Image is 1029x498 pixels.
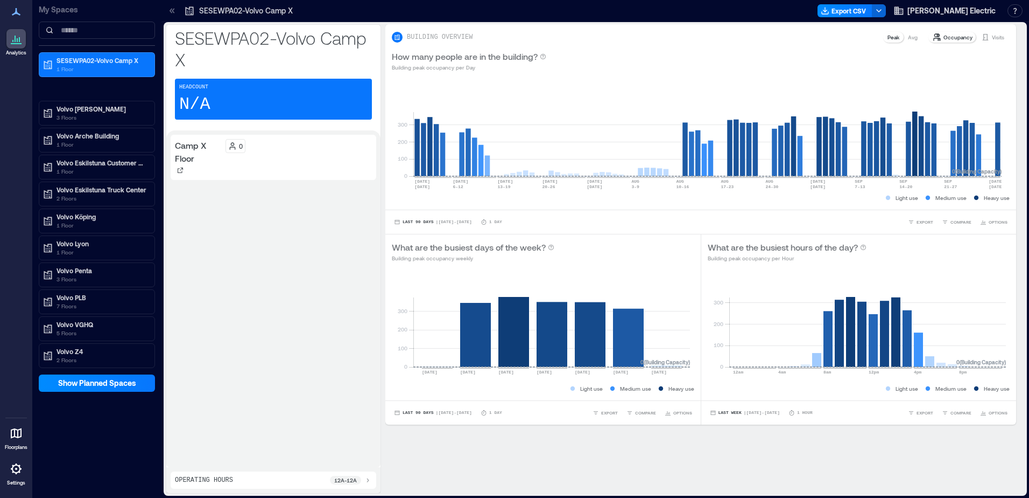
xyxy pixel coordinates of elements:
[497,179,513,184] text: [DATE]
[404,363,407,370] tspan: 0
[635,410,656,416] span: COMPARE
[943,33,972,41] p: Occupancy
[398,308,407,314] tspan: 300
[721,184,734,189] text: 17-23
[631,179,639,184] text: AUG
[797,410,813,416] p: 1 Hour
[392,407,474,418] button: Last 90 Days |[DATE]-[DATE]
[651,370,667,375] text: [DATE]
[57,302,147,310] p: 7 Floors
[39,4,155,15] p: My Spaces
[39,375,155,392] button: Show Planned Spaces
[453,184,463,189] text: 6-12
[890,2,999,19] button: [PERSON_NAME] Electric
[989,219,1007,225] span: OPTIONS
[489,410,502,416] p: 1 Day
[398,155,407,162] tspan: 100
[733,370,743,375] text: 12am
[950,219,971,225] span: COMPARE
[906,217,935,227] button: EXPORT
[959,370,967,375] text: 8pm
[7,480,25,486] p: Settings
[57,329,147,337] p: 5 Floors
[989,179,1004,184] text: [DATE]
[175,476,233,485] p: Operating Hours
[460,370,476,375] text: [DATE]
[57,158,147,167] p: Volvo Eskilstuna Customer Center
[414,179,430,184] text: [DATE]
[5,444,27,451] p: Floorplans
[989,410,1007,416] span: OPTIONS
[398,121,407,128] tspan: 300
[590,407,620,418] button: EXPORT
[542,179,558,184] text: [DATE]
[334,476,357,485] p: 12a - 12a
[624,407,658,418] button: COMPARE
[673,410,692,416] span: OPTIONS
[662,407,694,418] button: OPTIONS
[935,193,967,202] p: Medium use
[199,5,293,16] p: SESEWPA02-Volvo Camp X
[575,370,590,375] text: [DATE]
[57,293,147,302] p: Volvo PLB
[6,50,26,56] p: Analytics
[914,370,922,375] text: 4pm
[57,65,147,73] p: 1 Floor
[978,217,1010,227] button: OPTIONS
[175,27,372,70] p: SESEWPA02-Volvo Camp X
[57,185,147,194] p: Volvo Eskilstuna Truck Center
[179,83,208,92] p: Headcount
[392,50,538,63] p: How many people are in the building?
[668,384,694,393] p: Heavy use
[708,254,866,262] p: Building peak occupancy per Hour
[57,221,147,230] p: 1 Floor
[179,94,210,115] p: N/A
[765,179,773,184] text: AUG
[989,184,1004,189] text: [DATE]
[620,384,651,393] p: Medium use
[392,241,546,254] p: What are the busiest days of the week?
[708,241,858,254] p: What are the busiest hours of the day?
[720,363,723,370] tspan: 0
[899,179,907,184] text: SEP
[984,384,1010,393] p: Heavy use
[708,407,782,418] button: Last Week |[DATE]-[DATE]
[940,217,974,227] button: COMPARE
[713,299,723,306] tspan: 300
[887,33,899,41] p: Peak
[950,410,971,416] span: COMPARE
[57,320,147,329] p: Volvo VGHQ
[57,56,147,65] p: SESEWPA02-Volvo Camp X
[917,219,933,225] span: EXPORT
[944,179,952,184] text: SEP
[984,193,1010,202] p: Heavy use
[537,370,552,375] text: [DATE]
[407,33,473,41] p: BUILDING OVERVIEW
[398,345,407,351] tspan: 100
[899,184,912,189] text: 14-20
[587,179,602,184] text: [DATE]
[57,356,147,364] p: 2 Floors
[3,456,29,489] a: Settings
[855,179,863,184] text: SEP
[676,179,684,184] text: AUG
[57,132,147,140] p: Volvo Arche Building
[3,26,30,59] a: Analytics
[631,184,639,189] text: 3-9
[713,321,723,327] tspan: 200
[398,326,407,333] tspan: 200
[57,194,147,203] p: 2 Floors
[392,254,554,262] p: Building peak occupancy weekly
[935,384,967,393] p: Medium use
[869,370,879,375] text: 12pm
[239,142,243,150] p: 0
[497,184,510,189] text: 13-19
[498,370,514,375] text: [DATE]
[57,212,147,221] p: Volvo Köping
[398,139,407,145] tspan: 200
[896,193,918,202] p: Light use
[944,184,957,189] text: 21-27
[57,140,147,149] p: 1 Floor
[907,5,996,16] span: [PERSON_NAME] Electric
[404,172,407,179] tspan: 0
